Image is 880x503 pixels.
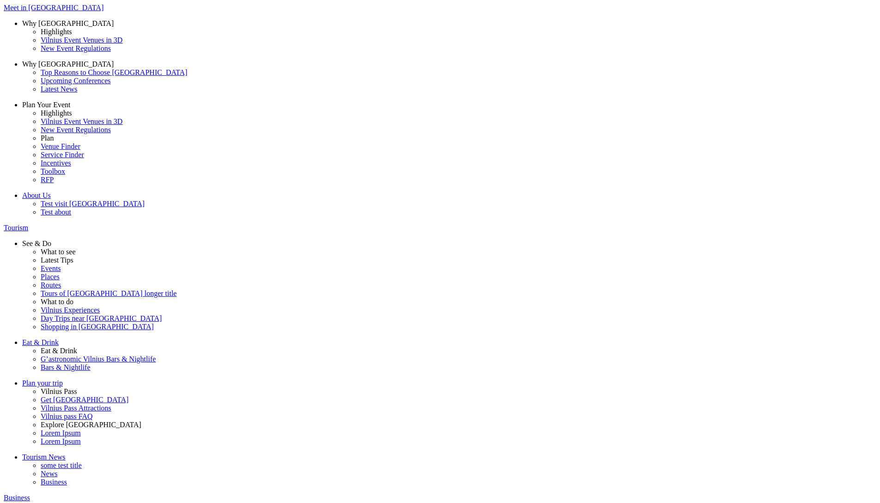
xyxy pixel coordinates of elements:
[41,363,91,371] span: Bars & Nightlife
[41,314,876,323] a: Day Trips near [GEOGRAPHIC_DATA]
[41,387,77,395] span: Vilnius Pass
[41,281,876,289] a: Routes
[41,248,76,256] span: What to see
[41,256,73,264] span: Latest Tips
[41,323,876,331] a: Shopping in [GEOGRAPHIC_DATA]
[41,363,876,372] a: Bars & Nightlife
[22,239,51,247] span: See & Do
[22,338,59,346] span: Eat & Drink
[41,44,876,53] a: New Event Regulations
[41,323,154,331] span: Shopping in [GEOGRAPHIC_DATA]
[41,200,876,208] a: Test visit [GEOGRAPHIC_DATA]
[41,167,876,176] a: Toolbox
[41,281,61,289] span: Routes
[41,142,876,151] a: Venue Finder
[41,429,876,437] a: Lorem Ipsum
[41,44,111,52] span: New Event Regulations
[41,126,111,134] span: New Event Regulations
[41,396,128,404] span: Get [GEOGRAPHIC_DATA]
[41,273,60,281] span: Places
[41,151,84,159] span: Service Finder
[41,85,876,93] a: Latest News
[41,298,73,306] span: What to do
[41,77,876,85] a: Upcoming Conferences
[41,264,876,273] a: Events
[22,101,70,109] span: Plan Your Event
[4,224,876,232] a: Tourism
[41,355,156,363] span: G’astronomic Vilnius Bars & Nightlife
[41,437,81,445] span: Lorem Ipsum
[41,470,57,478] span: News
[22,19,114,27] span: Why [GEOGRAPHIC_DATA]
[41,176,54,184] span: RFP
[41,429,81,437] span: Lorem Ipsum
[41,347,77,355] span: Eat & Drink
[41,355,876,363] a: G’astronomic Vilnius Bars & Nightlife
[41,134,54,142] span: Plan
[41,437,876,446] a: Lorem Ipsum
[22,191,51,199] span: About Us
[41,159,876,167] a: Incentives
[41,36,876,44] a: Vilnius Event Venues in 3D
[41,478,67,486] span: Business
[41,159,71,167] span: Incentives
[22,338,876,347] a: Eat & Drink
[41,412,93,420] span: Vilnius pass FAQ
[41,142,80,150] span: Venue Finder
[4,494,876,502] a: Business
[41,470,876,478] a: News
[41,478,876,486] a: Business
[41,289,176,297] span: Tours of [GEOGRAPHIC_DATA] longer title
[41,412,876,421] a: Vilnius pass FAQ
[41,117,122,125] span: Vilnius Event Venues in 3D
[41,404,876,412] a: Vilnius Pass Attractions
[41,314,162,322] span: Day Trips near [GEOGRAPHIC_DATA]
[4,4,103,12] span: Meet in [GEOGRAPHIC_DATA]
[41,117,876,126] a: Vilnius Event Venues in 3D
[4,494,30,502] span: Business
[41,126,876,134] a: New Event Regulations
[41,396,876,404] a: Get [GEOGRAPHIC_DATA]
[41,461,876,470] a: some test title
[4,4,876,12] a: Meet in [GEOGRAPHIC_DATA]
[22,60,114,68] span: Why [GEOGRAPHIC_DATA]
[41,273,876,281] a: Places
[41,289,876,298] a: Tours of [GEOGRAPHIC_DATA] longer title
[22,453,876,461] a: Tourism News
[41,208,876,216] a: Test about
[41,306,100,314] span: Vilnius Experiences
[41,167,65,175] span: Toolbox
[41,306,876,314] a: Vilnius Experiences
[41,36,122,44] span: Vilnius Event Venues in 3D
[41,404,111,412] span: Vilnius Pass Attractions
[22,379,63,387] span: Plan your trip
[41,176,876,184] a: RFP
[41,68,876,77] a: Top Reasons to Choose [GEOGRAPHIC_DATA]
[41,151,876,159] a: Service Finder
[41,109,72,117] span: Highlights
[41,264,61,272] span: Events
[22,191,876,200] a: About Us
[41,421,141,429] span: Explore [GEOGRAPHIC_DATA]
[4,224,28,232] span: Tourism
[22,379,876,387] a: Plan your trip
[41,28,72,36] span: Highlights
[22,453,66,461] span: Tourism News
